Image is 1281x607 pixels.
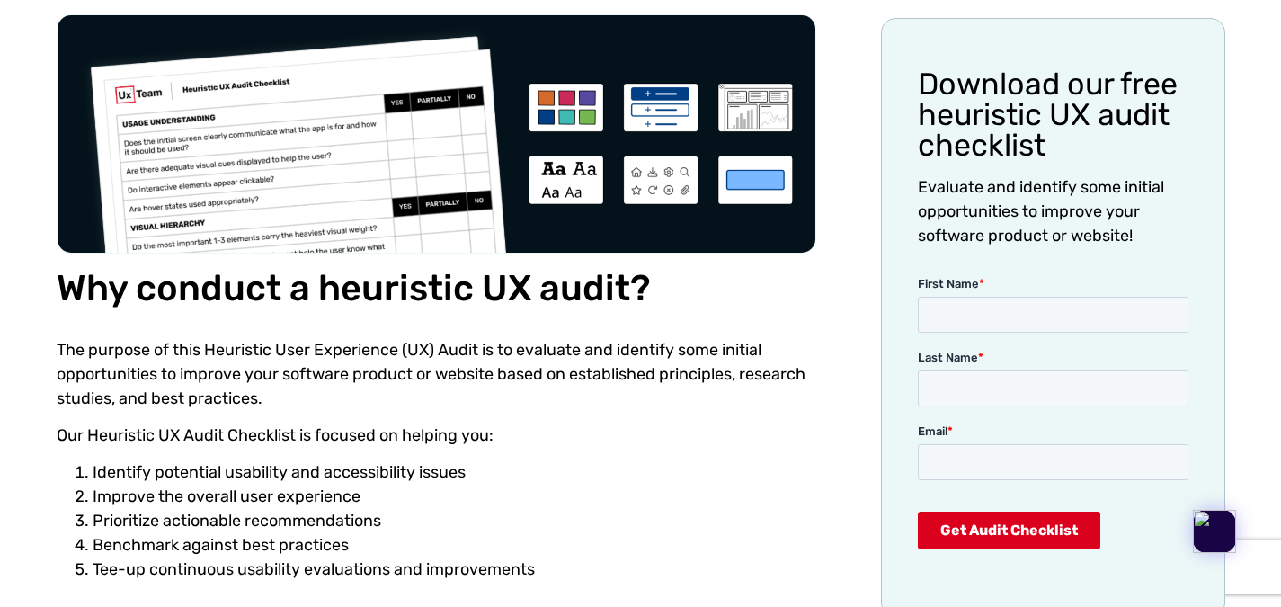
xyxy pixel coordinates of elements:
[93,460,816,485] li: Identify potential usability and accessibility issues
[57,424,816,448] p: Our Heuristic UX Audit Checklist is focused on helping you:
[93,509,816,533] li: Prioritize actionable recommendations
[57,340,805,408] span: The purpose of this Heuristic User Experience (UX) Audit is to evaluate and identify some initial...
[918,69,1188,161] h3: Download our free heuristic UX audit checklist
[93,558,816,582] li: Tee-up continuous usability evaluations and improvements
[93,485,816,509] li: Improve the overall user experience
[1193,510,1236,553] img: app-logo.png
[918,275,1188,581] iframe: Form 0
[22,250,699,266] span: Subscribe to UX Team newsletter.
[353,1,417,16] span: Last Name
[1191,521,1281,607] iframe: Chat Widget
[93,533,816,558] li: Benchmark against best practices
[918,175,1188,248] p: Evaluate and identify some initial opportunities to improve your software product or website!
[4,253,16,264] input: Subscribe to UX Team newsletter.
[57,268,816,309] h2: Why conduct a heuristic UX audit?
